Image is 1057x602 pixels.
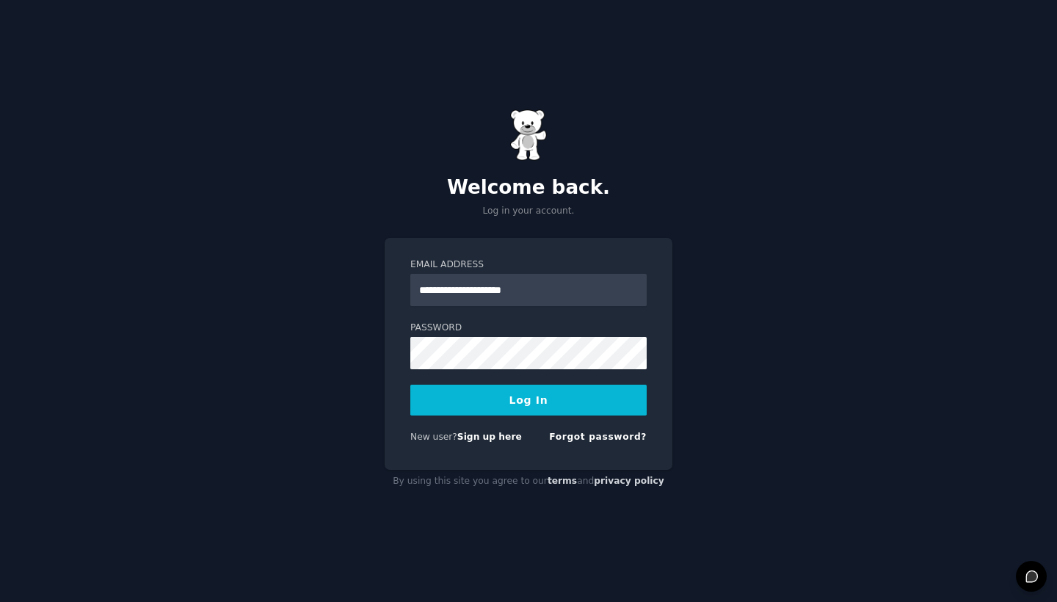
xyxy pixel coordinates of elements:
img: Gummy Bear [510,109,547,161]
div: By using this site you agree to our and [385,470,672,493]
h2: Welcome back. [385,176,672,200]
label: Password [410,322,647,335]
p: Log in your account. [385,205,672,218]
a: Forgot password? [549,432,647,442]
button: Log In [410,385,647,416]
a: privacy policy [594,476,664,486]
a: Sign up here [457,432,522,442]
span: New user? [410,432,457,442]
label: Email Address [410,258,647,272]
a: terms [548,476,577,486]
